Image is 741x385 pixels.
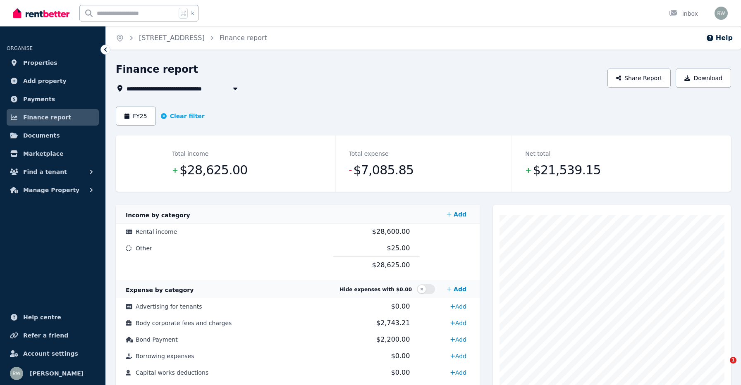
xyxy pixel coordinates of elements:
[715,7,728,20] img: Roman Watkins
[7,327,99,344] a: Refer a friend
[391,352,410,360] span: $0.00
[443,281,470,297] a: Add
[7,164,99,180] button: Find a tenant
[116,107,156,126] button: FY25
[10,367,23,380] img: Roman Watkins
[7,45,33,51] span: ORGANISE
[7,91,99,107] a: Payments
[30,368,84,378] span: [PERSON_NAME]
[161,112,205,120] button: Clear filter
[179,162,247,178] span: $28,625.00
[23,76,67,86] span: Add property
[376,335,410,343] span: $2,200.00
[136,369,208,376] span: Capital works deductions
[23,149,63,159] span: Marketplace
[139,34,205,42] a: [STREET_ADDRESS]
[136,245,152,252] span: Other
[349,149,389,159] dt: Total expense
[172,149,208,159] dt: Total income
[525,164,531,176] span: +
[669,10,698,18] div: Inbox
[126,287,194,293] span: Expense by category
[13,7,69,19] img: RentBetter
[7,127,99,144] a: Documents
[220,34,267,42] a: Finance report
[447,349,470,363] a: Add
[23,112,71,122] span: Finance report
[447,316,470,330] a: Add
[7,182,99,198] button: Manage Property
[443,206,470,223] a: Add
[525,149,550,159] dt: Net total
[607,69,671,88] button: Share Report
[387,244,410,252] span: $25.00
[7,345,99,362] a: Account settings
[136,353,194,359] span: Borrowing expenses
[23,94,55,104] span: Payments
[191,10,194,17] span: k
[447,300,470,313] a: Add
[23,349,78,359] span: Account settings
[676,69,731,88] button: Download
[447,333,470,346] a: Add
[391,368,410,376] span: $0.00
[7,73,99,89] a: Add property
[23,330,68,340] span: Refer a friend
[340,287,412,292] span: Hide expenses with $0.00
[136,336,178,343] span: Bond Payment
[376,319,410,327] span: $2,743.21
[7,145,99,162] a: Marketplace
[713,357,733,377] iframe: Intercom live chat
[353,162,414,178] span: $7,085.85
[136,303,202,310] span: Advertising for tenants
[23,185,79,195] span: Manage Property
[7,309,99,326] a: Help centre
[533,162,601,178] span: $21,539.15
[7,109,99,126] a: Finance report
[136,320,232,326] span: Body corporate fees and charges
[23,131,60,140] span: Documents
[126,212,190,219] span: Income by category
[136,228,177,235] span: Rental income
[706,33,733,43] button: Help
[730,357,736,364] span: 1
[372,261,410,269] span: $28,625.00
[23,167,67,177] span: Find a tenant
[349,164,352,176] span: -
[372,228,410,235] span: $28,600.00
[447,366,470,379] a: Add
[106,26,277,50] nav: Breadcrumb
[172,164,178,176] span: +
[23,312,61,322] span: Help centre
[391,302,410,310] span: $0.00
[116,63,198,76] h1: Finance report
[7,55,99,71] a: Properties
[23,58,57,68] span: Properties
